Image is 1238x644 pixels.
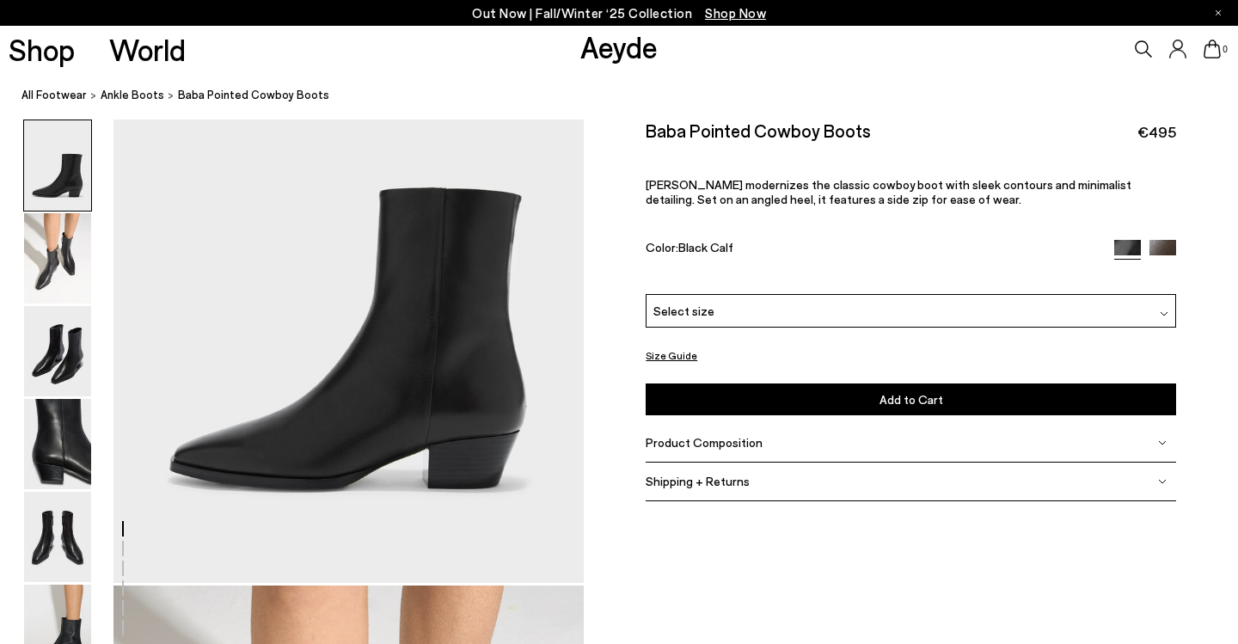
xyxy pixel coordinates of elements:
[1158,477,1167,486] img: svg%3E
[178,86,329,104] span: Baba Pointed Cowboy Boots
[580,28,658,64] a: Aeyde
[21,86,87,104] a: All Footwear
[1158,439,1167,447] img: svg%3E
[1137,121,1176,143] span: €495
[879,392,943,407] span: Add to Cart
[1204,40,1221,58] a: 0
[646,435,763,450] span: Product Composition
[24,492,91,582] img: Baba Pointed Cowboy Boots - Image 5
[9,34,75,64] a: Shop
[653,302,714,320] span: Select size
[705,5,766,21] span: Navigate to /collections/new-in
[646,120,871,141] h2: Baba Pointed Cowboy Boots
[646,474,750,488] span: Shipping + Returns
[646,345,697,366] button: Size Guide
[678,240,733,255] span: Black Calf
[101,86,164,104] a: ankle boots
[1221,45,1229,54] span: 0
[646,383,1176,415] button: Add to Cart
[24,213,91,304] img: Baba Pointed Cowboy Boots - Image 2
[472,3,766,24] p: Out Now | Fall/Winter ‘25 Collection
[24,306,91,396] img: Baba Pointed Cowboy Boots - Image 3
[646,177,1176,206] p: [PERSON_NAME] modernizes the classic cowboy boot with sleek contours and minimalist detailing. Se...
[24,120,91,211] img: Baba Pointed Cowboy Boots - Image 1
[101,88,164,101] span: ankle boots
[109,34,186,64] a: World
[646,240,1097,260] div: Color:
[24,399,91,489] img: Baba Pointed Cowboy Boots - Image 4
[1160,310,1168,319] img: svg%3E
[21,72,1238,120] nav: breadcrumb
